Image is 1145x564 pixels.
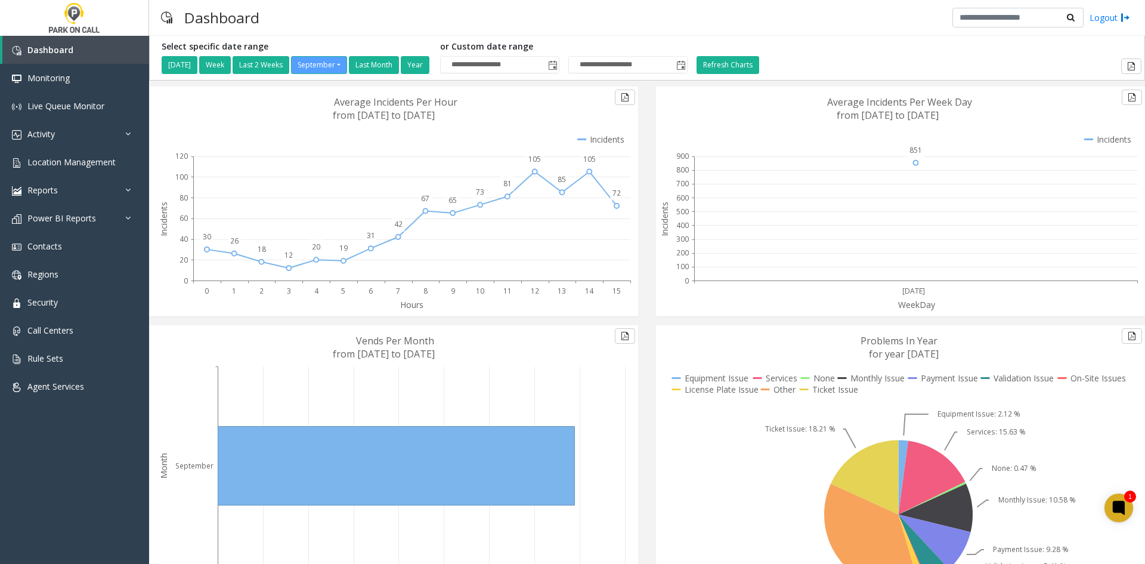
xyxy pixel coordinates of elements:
[158,453,169,479] text: Month
[476,286,484,296] text: 10
[175,172,188,182] text: 100
[1121,11,1130,24] img: logout
[12,242,21,252] img: 'icon'
[314,286,319,296] text: 4
[161,3,172,32] img: pageIcon
[1090,11,1130,24] a: Logout
[12,46,21,56] img: 'icon'
[993,544,1069,554] text: Payment Issue: 9.28 %
[992,463,1036,473] text: None: 0.47 %
[12,186,21,196] img: 'icon'
[558,174,566,184] text: 85
[827,95,972,109] text: Average Incidents Per Week Day
[394,219,403,229] text: 42
[546,57,559,73] span: Toggle popup
[659,202,670,236] text: Incidents
[27,269,58,280] span: Regions
[27,325,73,336] span: Call Centers
[676,248,689,258] text: 200
[902,286,925,296] text: [DATE]
[12,298,21,308] img: 'icon'
[421,193,429,204] text: 67
[1124,491,1136,503] div: 1
[12,158,21,168] img: 'icon'
[12,355,21,364] img: 'icon'
[998,495,1076,505] text: Monthly Issue: 10.58 %
[184,276,188,286] text: 0
[349,56,399,74] button: Last Month
[898,299,936,310] text: WeekDay
[676,178,689,189] text: 700
[27,72,70,84] span: Monitoring
[333,347,435,360] text: from [DATE] to [DATE]
[612,188,621,198] text: 72
[233,56,289,74] button: Last 2 Weeks
[12,383,21,392] img: 'icon'
[401,56,429,74] button: Year
[937,409,1020,419] text: Equipment Issue: 2.12 %
[369,286,373,296] text: 6
[339,243,348,253] text: 19
[503,178,512,189] text: 81
[12,102,21,112] img: 'icon'
[396,286,400,296] text: 7
[199,56,231,74] button: Week
[765,424,835,434] text: Ticket Issue: 18.21 %
[967,427,1026,437] text: Services: 15.63 %
[585,286,594,296] text: 14
[230,236,239,246] text: 26
[1122,328,1142,344] button: Export to pdf
[12,214,21,224] img: 'icon'
[27,44,73,56] span: Dashboard
[232,286,236,296] text: 1
[451,286,455,296] text: 9
[676,220,689,230] text: 400
[676,261,689,272] text: 100
[12,270,21,280] img: 'icon'
[258,244,266,254] text: 18
[180,193,188,203] text: 80
[287,286,291,296] text: 3
[180,234,188,244] text: 40
[180,213,188,223] text: 60
[674,57,687,73] span: Toggle popup
[27,353,63,364] span: Rule Sets
[367,230,375,241] text: 31
[676,151,689,161] text: 900
[476,187,484,197] text: 73
[175,151,188,161] text: 120
[12,326,21,336] img: 'icon'
[448,195,457,205] text: 65
[909,145,922,155] text: 851
[861,334,937,347] text: Problems In Year
[27,381,84,392] span: Agent Services
[180,255,188,265] text: 20
[1122,90,1142,105] button: Export to pdf
[869,347,939,360] text: for year [DATE]
[333,109,435,122] text: from [DATE] to [DATE]
[558,286,566,296] text: 13
[615,90,635,105] button: Export to pdf
[158,202,169,236] text: Incidents
[312,242,320,252] text: 20
[291,56,347,74] button: September
[1121,58,1141,74] button: Export to pdf
[178,3,265,32] h3: Dashboard
[341,286,345,296] text: 5
[440,42,688,52] h5: or Custom date range
[612,286,621,296] text: 15
[697,56,759,74] button: Refresh Charts
[27,241,62,252] span: Contacts
[503,286,512,296] text: 11
[837,109,939,122] text: from [DATE] to [DATE]
[27,184,58,196] span: Reports
[531,286,539,296] text: 12
[27,297,58,308] span: Security
[205,286,209,296] text: 0
[400,299,423,310] text: Hours
[615,328,635,344] button: Export to pdf
[162,56,197,74] button: [DATE]
[259,286,264,296] text: 2
[676,165,689,175] text: 800
[356,334,434,347] text: Vends Per Month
